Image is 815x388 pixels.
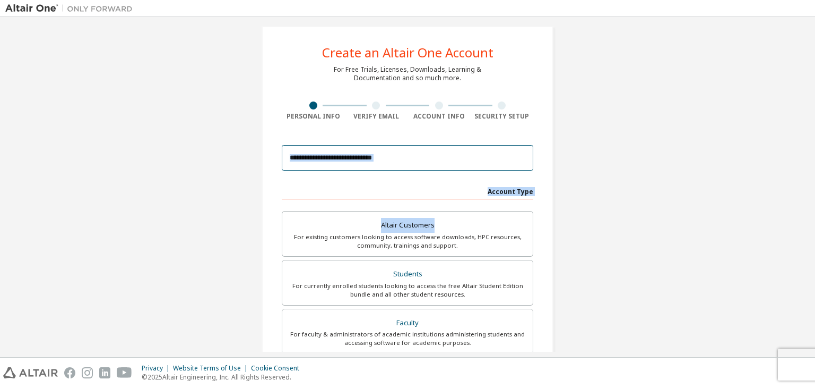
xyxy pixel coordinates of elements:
[289,330,526,347] div: For faculty & administrators of academic institutions administering students and accessing softwa...
[322,46,493,59] div: Create an Altair One Account
[82,367,93,378] img: instagram.svg
[99,367,110,378] img: linkedin.svg
[117,367,132,378] img: youtube.svg
[3,367,58,378] img: altair_logo.svg
[251,364,306,373] div: Cookie Consent
[173,364,251,373] div: Website Terms of Use
[142,373,306,382] p: © 2025 Altair Engineering, Inc. All Rights Reserved.
[289,282,526,299] div: For currently enrolled students looking to access the free Altair Student Edition bundle and all ...
[282,112,345,121] div: Personal Info
[334,65,481,82] div: For Free Trials, Licenses, Downloads, Learning & Documentation and so much more.
[407,112,471,121] div: Account Info
[289,267,526,282] div: Students
[5,3,138,14] img: Altair One
[289,316,526,331] div: Faculty
[282,182,533,199] div: Account Type
[64,367,75,378] img: facebook.svg
[289,218,526,233] div: Altair Customers
[289,233,526,250] div: For existing customers looking to access software downloads, HPC resources, community, trainings ...
[471,112,534,121] div: Security Setup
[142,364,173,373] div: Privacy
[345,112,408,121] div: Verify Email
